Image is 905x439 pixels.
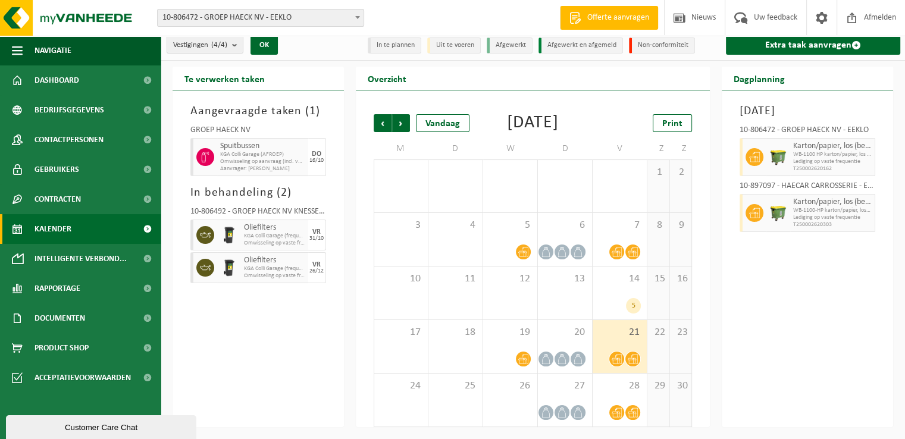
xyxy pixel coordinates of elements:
div: 26/12 [309,268,324,274]
span: Contactpersonen [35,125,104,155]
span: Omwisseling op vaste frequentie (incl. verwerking) [244,240,305,247]
span: 10-806472 - GROEP HAECK NV - EEKLO [158,10,364,26]
td: Z [670,138,693,159]
span: 6 [544,219,586,232]
span: 10-806472 - GROEP HAECK NV - EEKLO [157,9,364,27]
span: 22 [653,326,663,339]
span: Spuitbussen [220,142,305,151]
div: 10-897097 - HAECAR CARROSSERIE - EEKLO [740,182,875,194]
span: 14 [599,272,641,286]
span: Acceptatievoorwaarden [35,363,131,393]
span: Vestigingen [173,36,227,54]
span: Aanvrager: [PERSON_NAME] [220,165,305,173]
span: 25 [434,380,477,393]
span: Karton/papier, los (bedrijven) [793,142,872,151]
div: 31/10 [309,236,324,242]
div: 5 [626,298,641,313]
img: WB-0240-HPE-BK-01 [220,259,238,277]
img: WB-0240-HPE-BK-01 [220,226,238,244]
span: Navigatie [35,36,71,65]
a: Offerte aanvragen [560,6,658,30]
span: Omwisseling op vaste frequentie (incl. verwerking) [244,272,305,280]
span: KGA Colli Garage (frequentie) [244,233,305,240]
div: VR [312,228,321,236]
span: 30 [676,380,686,393]
span: 19 [489,326,531,339]
li: Afgewerkt en afgemeld [538,37,623,54]
span: 20 [544,326,586,339]
span: T250002620303 [793,221,872,228]
td: M [374,138,428,159]
iframe: chat widget [6,413,199,439]
span: 16 [676,272,686,286]
span: 27 [544,380,586,393]
count: (4/4) [211,41,227,49]
span: Product Shop [35,333,89,363]
div: [DATE] [507,114,559,132]
span: 1 [309,105,316,117]
span: 18 [434,326,477,339]
span: 12 [489,272,531,286]
span: Gebruikers [35,155,79,184]
li: Uit te voeren [427,37,481,54]
h3: Aangevraagde taken ( ) [190,102,326,120]
span: 5 [489,219,531,232]
div: GROEP HAECK NV [190,126,326,138]
span: 15 [653,272,663,286]
span: 3 [380,219,422,232]
button: Vestigingen(4/4) [167,36,243,54]
div: 10-806492 - GROEP HAECK NV KNESSELARE - AALTER [190,208,326,219]
div: 10-806472 - GROEP HAECK NV - EEKLO [740,126,875,138]
span: Dashboard [35,65,79,95]
span: Rapportage [35,274,80,303]
td: D [538,138,593,159]
span: WB-1100-HP karton/papier, los (bedrijven) [793,207,872,214]
span: 21 [599,326,641,339]
span: Contracten [35,184,81,214]
td: W [483,138,538,159]
span: 17 [380,326,422,339]
span: 13 [544,272,586,286]
div: DO [312,150,321,158]
img: WB-1100-HPE-GN-51 [769,148,787,166]
span: 2 [281,187,287,199]
span: Volgende [392,114,410,132]
span: 4 [434,219,477,232]
span: WB-1100 HP karton/papier, los (bedrijven) [793,151,872,158]
span: KGA Colli Garage (AFROEP) [220,151,305,158]
span: 1 [653,166,663,179]
span: 9 [676,219,686,232]
span: Print [662,119,682,128]
span: Karton/papier, los (bedrijven) [793,197,872,207]
span: Bedrijfsgegevens [35,95,104,125]
span: Oliefilters [244,223,305,233]
div: Vandaag [416,114,469,132]
td: Z [647,138,669,159]
span: 26 [489,380,531,393]
h2: Te verwerken taken [173,67,277,90]
span: Lediging op vaste frequentie [793,214,872,221]
span: Documenten [35,303,85,333]
span: 2 [676,166,686,179]
span: Oliefilters [244,256,305,265]
div: VR [312,261,321,268]
span: Vorige [374,114,392,132]
div: 16/10 [309,158,324,164]
td: V [593,138,647,159]
span: Lediging op vaste frequentie [793,158,872,165]
li: Non-conformiteit [629,37,695,54]
a: Print [653,114,692,132]
span: 23 [676,326,686,339]
span: KGA Colli Garage (frequentie) [244,265,305,272]
h3: In behandeling ( ) [190,184,326,202]
span: 7 [599,219,641,232]
span: 24 [380,380,422,393]
h3: [DATE] [740,102,875,120]
span: Omwisseling op aanvraag (incl. verwerking) [220,158,305,165]
span: 29 [653,380,663,393]
span: Offerte aanvragen [584,12,652,24]
li: Afgewerkt [487,37,533,54]
h2: Dagplanning [722,67,797,90]
span: 8 [653,219,663,232]
span: Kalender [35,214,71,244]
